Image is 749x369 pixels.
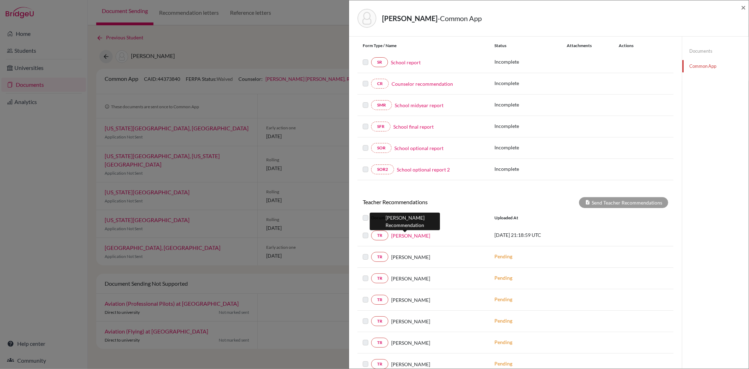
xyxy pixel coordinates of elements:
a: TR [371,273,388,283]
p: Pending [494,274,589,281]
a: School optional report [394,144,444,152]
p: Incomplete [494,122,567,130]
a: Counselor recommendation [392,80,453,88]
div: Attachments [567,43,610,49]
p: Incomplete [494,165,567,173]
a: SFR [371,122,390,131]
a: Documents [682,45,749,57]
span: - Common App [438,14,482,22]
a: TR [371,231,388,240]
div: [PERSON_NAME] Recommendation [370,213,440,230]
a: TR [371,338,388,348]
h6: Teacher Recommendations [357,199,515,205]
p: Incomplete [494,144,567,151]
a: School midyear report [395,102,444,109]
a: SR [371,57,388,67]
a: School optional report 2 [397,166,450,173]
a: [PERSON_NAME] [391,232,430,239]
p: Incomplete [494,101,567,108]
div: Uploaded at [489,214,594,222]
span: [PERSON_NAME] [391,361,430,368]
span: [PERSON_NAME] [391,253,430,261]
a: TR [371,295,388,305]
div: Actions [610,43,654,49]
div: Status [494,43,567,49]
div: Form Type / Name [357,43,489,49]
p: Incomplete [494,58,567,65]
p: [DATE] 21:18:59 UTC [494,231,589,239]
span: [PERSON_NAME] [391,318,430,325]
span: [PERSON_NAME] [391,275,430,282]
a: TR [371,252,388,262]
button: Close [741,3,746,12]
div: Send Teacher Recommendations [579,197,668,208]
a: TR [371,316,388,326]
span: [PERSON_NAME] [391,339,430,347]
p: Pending [494,360,589,367]
p: Pending [494,296,589,303]
a: Common App [682,60,749,72]
a: School report [391,59,421,66]
a: TR [371,359,388,369]
div: Document Type / Name [357,214,489,222]
a: SMR [371,100,392,110]
span: [PERSON_NAME] [391,296,430,304]
span: × [741,2,746,12]
a: CR [371,79,389,89]
a: School final report [393,123,434,130]
a: SOR2 [371,164,394,174]
strong: [PERSON_NAME] [382,14,438,22]
p: Pending [494,338,589,346]
p: Pending [494,253,589,260]
p: Incomplete [494,79,567,87]
p: Pending [494,317,589,324]
a: SOR [371,143,392,153]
